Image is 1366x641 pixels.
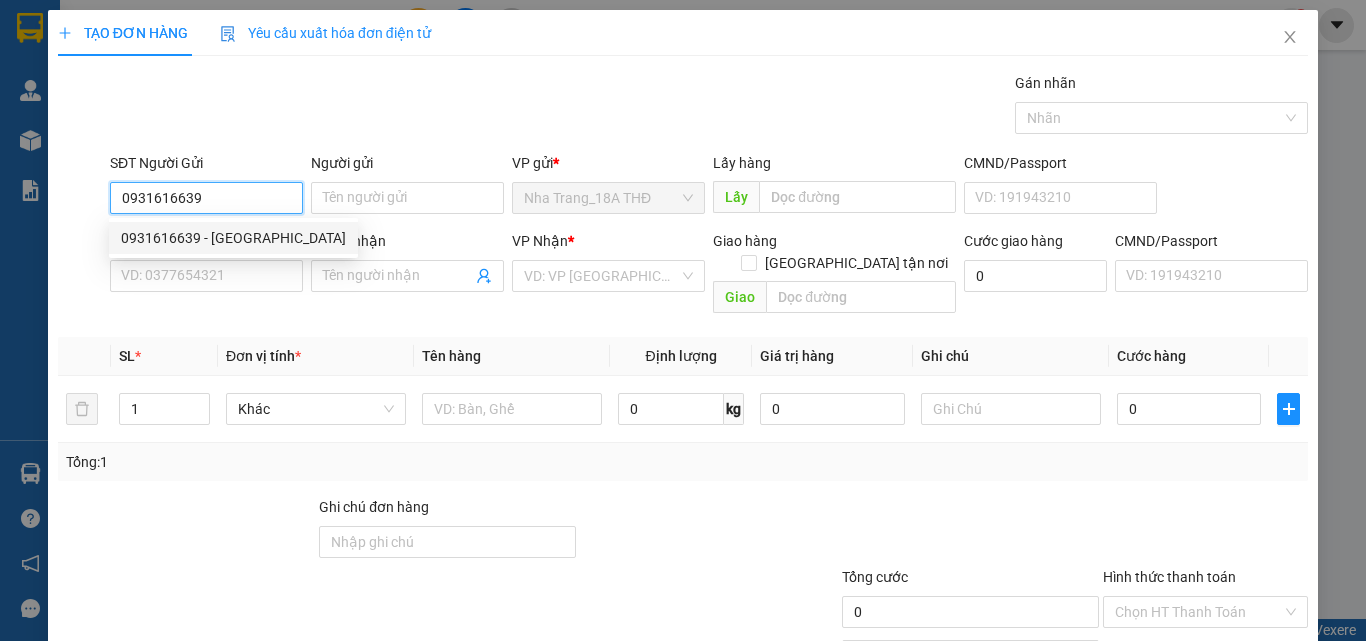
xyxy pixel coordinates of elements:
span: Yêu cầu xuất hóa đơn điện tử [220,25,431,41]
input: Dọc đường [759,181,956,213]
label: Gán nhãn [1015,75,1076,91]
input: Dọc đường [766,281,956,313]
span: Đơn vị tính [226,348,301,364]
span: Tổng cước [842,569,908,585]
span: Lấy hàng [713,155,771,171]
div: VP gửi [512,152,705,174]
span: plus [58,26,72,40]
img: icon [220,26,236,42]
input: 0 [760,393,904,425]
button: plus [1277,393,1300,425]
label: Ghi chú đơn hàng [319,499,429,515]
span: [GEOGRAPHIC_DATA] tận nơi [757,252,956,274]
img: logo.jpg [217,25,265,73]
div: Người nhận [311,230,504,252]
div: SĐT Người Gửi [110,152,303,174]
span: user-add [476,268,492,284]
button: Close [1262,10,1318,66]
div: 0931616639 - BÉ LY [109,222,358,254]
span: TẠO ĐƠN HÀNG [58,25,188,41]
span: close [1282,29,1298,45]
span: SL [119,348,135,364]
b: Gửi khách hàng [123,29,198,123]
span: plus [1278,401,1299,417]
span: Giao hàng [713,233,777,249]
input: Cước giao hàng [964,260,1107,292]
label: Hình thức thanh toán [1103,569,1236,585]
li: (c) 2017 [168,95,275,120]
div: CMND/Passport [1115,230,1308,252]
span: Giao [713,281,766,313]
span: Lấy [713,181,759,213]
span: Định lượng [645,348,716,364]
span: Khác [238,394,394,424]
b: Phương Nam Express [25,129,110,258]
span: VP Nhận [512,233,568,249]
span: Cước hàng [1117,348,1186,364]
span: Nha Trang_18A THĐ [524,183,693,213]
span: kg [724,393,744,425]
div: 0931616639 - [GEOGRAPHIC_DATA] [121,227,346,249]
th: Ghi chú [913,337,1109,376]
input: Ghi chú đơn hàng [319,526,576,558]
button: delete [66,393,98,425]
div: CMND/Passport [964,152,1157,174]
span: Giá trị hàng [760,348,834,364]
span: Tên hàng [422,348,481,364]
input: Ghi Chú [921,393,1101,425]
b: [DOMAIN_NAME] [168,76,275,92]
div: Người gửi [311,152,504,174]
input: VD: Bàn, Ghế [422,393,602,425]
label: Cước giao hàng [964,233,1063,249]
div: Tổng: 1 [66,451,529,473]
